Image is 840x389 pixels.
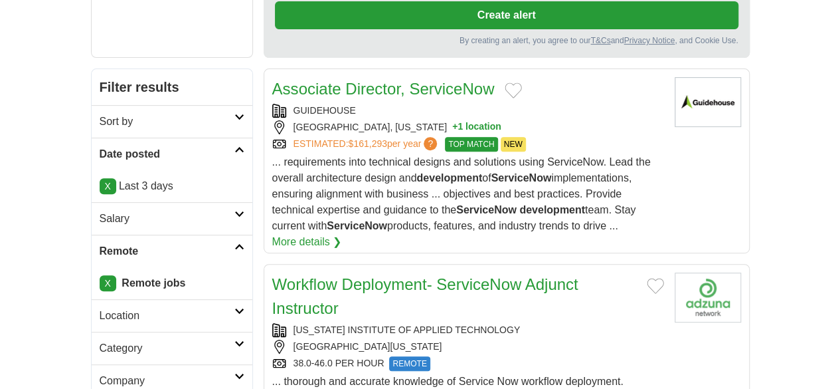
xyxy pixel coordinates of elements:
[100,178,244,194] p: Last 3 days
[92,299,252,332] a: Location
[92,138,252,170] a: Date posted
[327,220,387,231] strong: ServiceNow
[100,308,234,324] h2: Location
[294,137,440,152] a: ESTIMATED:$161,293per year?
[424,137,437,150] span: ?
[272,120,664,134] div: [GEOGRAPHIC_DATA], [US_STATE]
[272,234,342,250] a: More details ❯
[92,332,252,364] a: Category
[100,373,234,389] h2: Company
[389,356,430,371] span: REMOTE
[501,137,526,152] span: NEW
[445,137,497,152] span: TOP MATCH
[348,138,386,149] span: $161,293
[92,235,252,267] a: Remote
[100,146,234,162] h2: Date posted
[92,202,252,235] a: Salary
[647,278,664,294] button: Add to favorite jobs
[272,340,664,354] div: [GEOGRAPHIC_DATA][US_STATE]
[272,156,651,231] span: ... requirements into technical designs and solutions using ServiceNow. Lead the overall architec...
[100,211,234,227] h2: Salary
[272,323,664,337] div: [US_STATE] INSTITUTE OF APPLIED TECHNOLOGY
[272,275,578,317] a: Workflow Deployment- ServiceNow Adjunct Instructor
[519,204,585,215] strong: development
[275,1,738,29] button: Create alert
[452,120,501,134] button: +1 location
[590,36,610,45] a: T&Cs
[92,105,252,138] a: Sort by
[100,114,234,130] h2: Sort by
[122,277,185,289] strong: Remote jobs
[675,77,741,127] img: Guidehouse logo
[275,35,738,47] div: By creating an alert, you agree to our and , and Cookie Use.
[294,105,356,116] a: GUIDEHOUSE
[505,82,522,98] button: Add to favorite jobs
[456,204,517,215] strong: ServiceNow
[491,172,551,184] strong: ServiceNow
[100,275,116,291] a: X
[100,340,234,356] h2: Category
[675,273,741,323] img: Company logo
[272,356,664,371] div: 38.0-46.0 PER HOUR
[624,36,675,45] a: Privacy Notice
[100,178,116,194] a: X
[452,120,458,134] span: +
[416,172,482,184] strong: development
[100,243,234,259] h2: Remote
[92,69,252,105] h2: Filter results
[272,80,495,98] a: Associate Director, ServiceNow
